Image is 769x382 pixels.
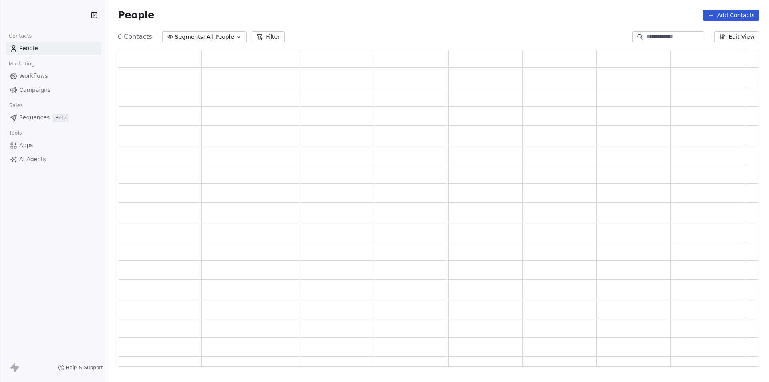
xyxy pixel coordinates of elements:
span: Segments: [175,33,205,41]
a: Campaigns [6,83,101,97]
span: 0 Contacts [118,32,152,42]
span: Workflows [19,72,48,80]
a: Apps [6,139,101,152]
span: Help & Support [66,364,103,371]
a: People [6,42,101,55]
a: Workflows [6,69,101,83]
span: AI Agents [19,155,46,164]
button: Edit View [714,31,759,42]
a: Help & Support [58,364,103,371]
span: All People [207,33,234,41]
span: People [19,44,38,53]
span: Marketing [5,58,38,70]
span: Beta [53,114,69,122]
span: Sequences [19,113,50,122]
button: Add Contacts [703,10,759,21]
span: Contacts [5,30,35,42]
button: Filter [252,31,285,42]
span: Tools [6,127,25,139]
a: AI Agents [6,153,101,166]
span: Sales [6,99,26,111]
span: Apps [19,141,33,150]
span: Campaigns [19,86,50,94]
span: People [118,9,154,21]
a: SequencesBeta [6,111,101,124]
